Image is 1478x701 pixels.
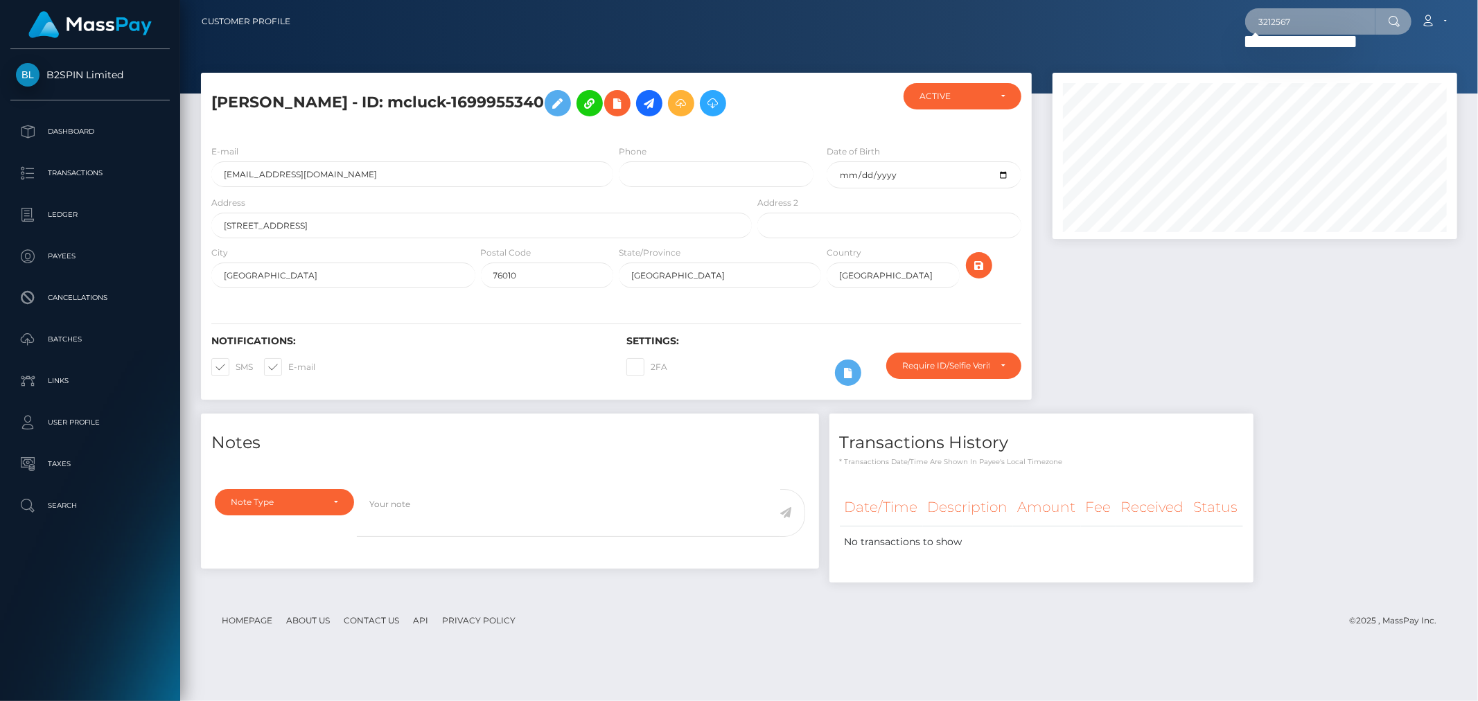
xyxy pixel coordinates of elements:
[211,83,744,123] h5: [PERSON_NAME] - ID: mcluck-1699955340
[840,456,1243,467] p: * Transactions date/time are shown in payee's local timezone
[202,7,290,36] a: Customer Profile
[1013,488,1081,526] th: Amount
[1189,488,1243,526] th: Status
[16,246,164,267] p: Payees
[338,610,405,631] a: Contact Us
[211,335,606,347] h6: Notifications:
[231,497,322,508] div: Note Type
[437,610,521,631] a: Privacy Policy
[840,488,923,526] th: Date/Time
[1245,8,1375,35] input: Search...
[16,121,164,142] p: Dashboard
[10,114,170,149] a: Dashboard
[886,353,1021,379] button: Require ID/Selfie Verification
[619,145,646,158] label: Phone
[920,91,989,102] div: ACTIVE
[827,247,861,259] label: Country
[1116,488,1189,526] th: Received
[16,454,164,474] p: Taxes
[10,197,170,232] a: Ledger
[840,431,1243,455] h4: Transactions History
[211,247,228,259] label: City
[16,495,164,516] p: Search
[904,83,1021,109] button: ACTIVE
[10,156,170,190] a: Transactions
[10,281,170,315] a: Cancellations
[10,364,170,398] a: Links
[10,69,170,81] span: B2SPIN Limited
[902,360,989,371] div: Require ID/Selfie Verification
[211,358,253,376] label: SMS
[16,412,164,433] p: User Profile
[28,11,152,38] img: MassPay Logo
[481,247,531,259] label: Postal Code
[211,431,809,455] h4: Notes
[16,329,164,350] p: Batches
[281,610,335,631] a: About Us
[16,163,164,184] p: Transactions
[827,145,880,158] label: Date of Birth
[619,247,680,259] label: State/Province
[626,358,667,376] label: 2FA
[636,90,662,116] a: Initiate Payout
[1349,613,1447,628] div: © 2025 , MassPay Inc.
[16,63,39,87] img: B2SPIN Limited
[16,287,164,308] p: Cancellations
[923,488,1013,526] th: Description
[10,322,170,357] a: Batches
[16,204,164,225] p: Ledger
[211,145,238,158] label: E-mail
[1081,488,1116,526] th: Fee
[10,447,170,481] a: Taxes
[407,610,434,631] a: API
[10,405,170,440] a: User Profile
[216,610,278,631] a: Homepage
[757,197,798,209] label: Address 2
[626,335,1021,347] h6: Settings:
[10,239,170,274] a: Payees
[16,371,164,391] p: Links
[215,489,354,515] button: Note Type
[840,526,1243,558] td: No transactions to show
[264,358,315,376] label: E-mail
[211,197,245,209] label: Address
[10,488,170,523] a: Search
